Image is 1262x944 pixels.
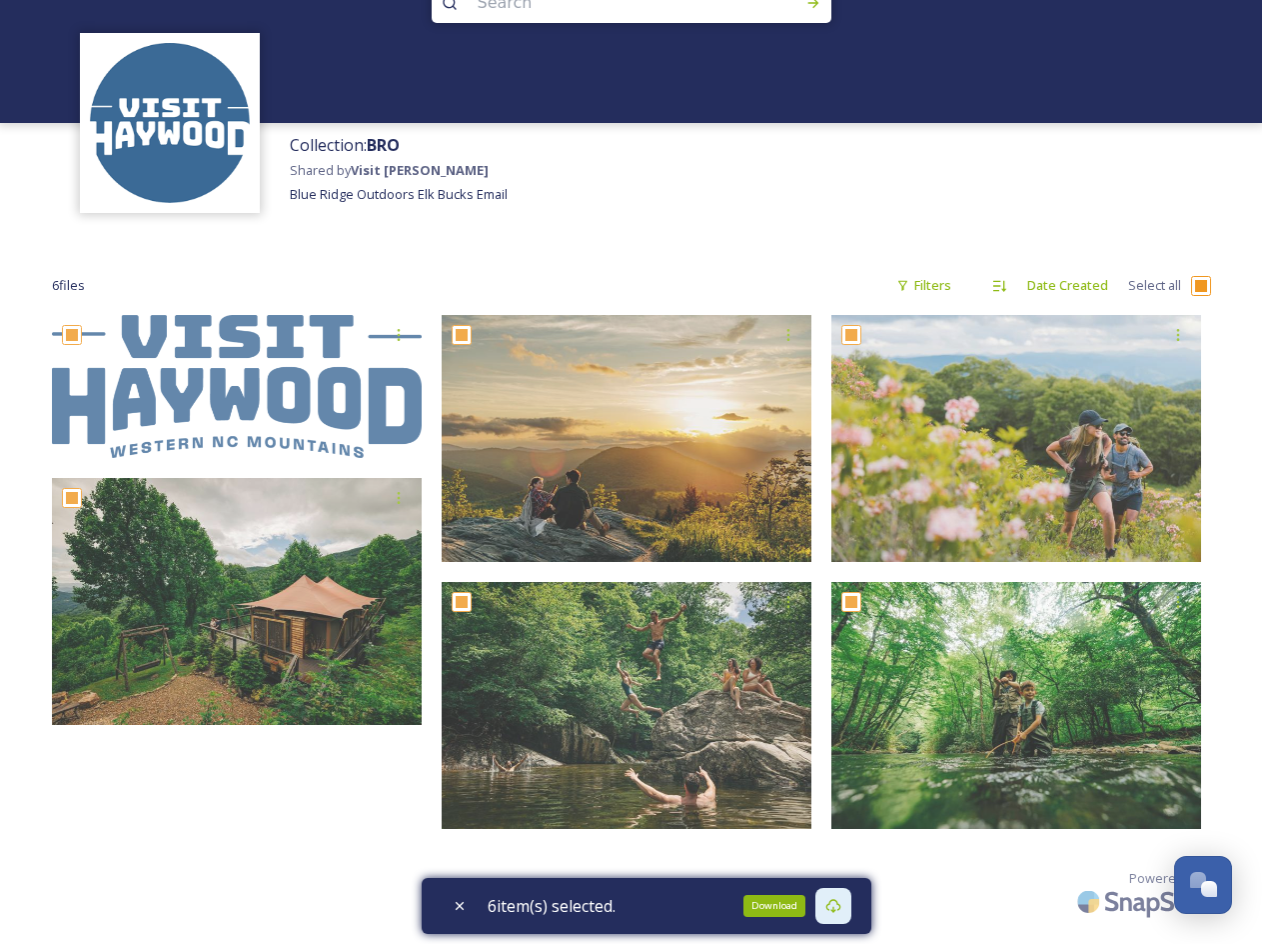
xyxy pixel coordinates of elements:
span: Select all [1128,276,1181,295]
div: Filters [886,266,961,305]
img: 061725 0214 visit haywood day 2.jpg [442,582,811,829]
strong: Visit [PERSON_NAME] [351,161,489,179]
img: 061625 2215 visit haywood chattahooche-Enhanced-NR.jpg [831,582,1201,829]
span: Blue Ridge Outdoors Elk Bucks Email [290,185,508,203]
span: Shared by [290,161,489,179]
span: Powered by [1129,869,1201,888]
strong: BRO [367,134,400,156]
img: images.png [90,43,250,203]
img: 062025 0556 visit haywood day 5.jpg [831,315,1201,562]
img: 061825 0836 visit haywood day 2.jpg [52,478,422,725]
img: 061825 4170 visit haywood day 4.jpg [442,315,811,562]
span: 6 item(s) selected. [488,894,616,918]
div: Download [743,895,805,917]
span: Collection: [290,134,400,156]
img: SnapSea Logo [1071,878,1211,925]
span: 6 file s [52,276,85,295]
img: Visit Haywood Logo BLUE.png [52,315,422,458]
div: Date Created [1017,266,1118,305]
button: Open Chat [1174,856,1232,914]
